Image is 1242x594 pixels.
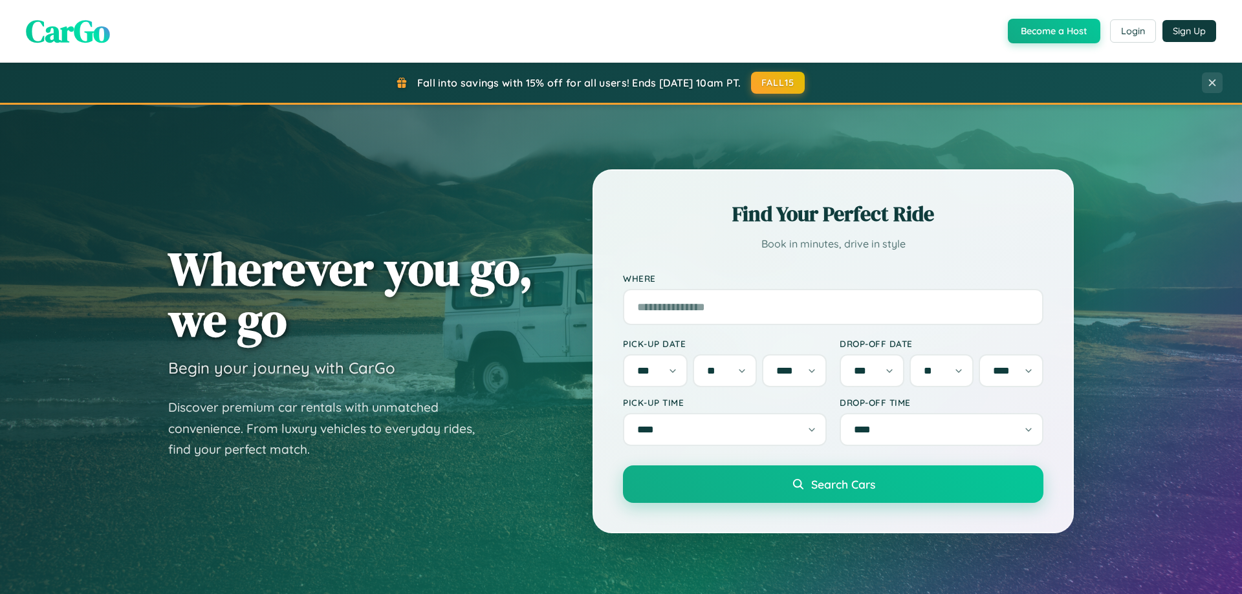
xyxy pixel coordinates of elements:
h2: Find Your Perfect Ride [623,200,1043,228]
span: Search Cars [811,477,875,491]
label: Where [623,273,1043,284]
button: Become a Host [1008,19,1100,43]
span: Fall into savings with 15% off for all users! Ends [DATE] 10am PT. [417,76,741,89]
button: Search Cars [623,465,1043,503]
p: Book in minutes, drive in style [623,235,1043,253]
label: Drop-off Date [840,338,1043,349]
h3: Begin your journey with CarGo [168,358,395,377]
label: Pick-up Time [623,397,827,408]
h1: Wherever you go, we go [168,243,533,345]
button: Sign Up [1162,20,1216,42]
p: Discover premium car rentals with unmatched convenience. From luxury vehicles to everyday rides, ... [168,397,492,460]
label: Drop-off Time [840,397,1043,408]
span: CarGo [26,10,110,52]
button: Login [1110,19,1156,43]
label: Pick-up Date [623,338,827,349]
button: FALL15 [751,72,805,94]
